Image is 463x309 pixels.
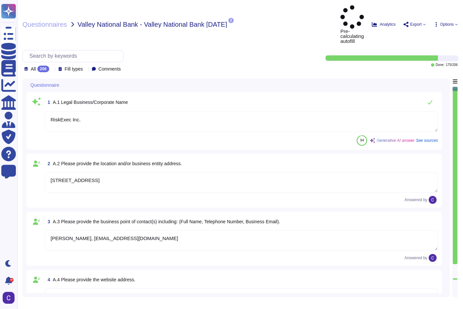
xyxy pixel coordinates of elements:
[53,277,135,282] span: A.4 Please provide the website address.
[53,219,280,224] span: A.3 Please provide the business point of contact(s) including: (Full Name, Telephone Number, Busi...
[340,5,364,44] span: Pre-calculating autofill
[416,139,438,142] span: See sources
[78,21,227,28] span: Valley National Bank - Valley National Bank [DATE]
[45,100,50,105] span: 1
[45,277,50,282] span: 4
[1,291,19,305] button: user
[65,67,83,71] span: Fill types
[429,254,437,262] img: user
[26,50,123,62] input: Search by keywords
[410,22,422,26] span: Export
[98,67,121,71] span: Comments
[45,230,438,251] textarea: [PERSON_NAME], [EMAIL_ADDRESS][DOMAIN_NAME]
[45,288,438,309] textarea: [DOMAIN_NAME]
[429,196,437,204] img: user
[446,63,458,67] span: 175 / 206
[372,22,396,27] button: Analytics
[405,198,427,202] span: Answered by
[31,67,36,71] span: All
[30,83,59,87] span: Questionnaire
[376,139,414,142] span: Generative AI answer
[37,66,49,72] div: 206
[53,100,128,105] span: A.1 Legal Business/Corporate Name
[3,292,15,304] img: user
[45,219,50,224] span: 3
[380,22,396,26] span: Analytics
[10,278,14,282] div: 9+
[45,172,438,193] textarea: [STREET_ADDRESS]
[360,139,364,142] span: 94
[440,22,454,26] span: Options
[228,18,234,23] span: 2
[405,256,427,260] span: Answered by
[45,161,50,166] span: 2
[45,111,438,132] textarea: RiskExec Inc.
[22,21,67,28] span: Questionnaires
[53,161,182,166] span: A.2 Please provide the location and/or business entity address.
[436,63,444,67] span: Done:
